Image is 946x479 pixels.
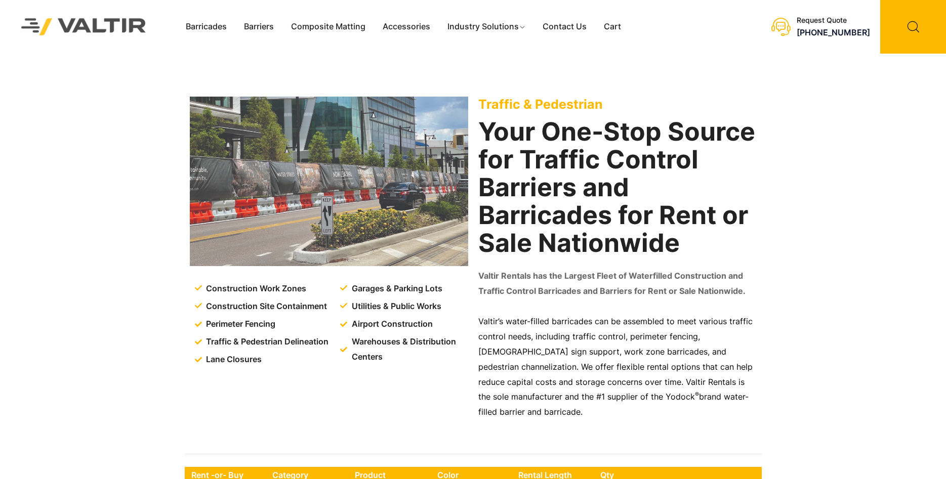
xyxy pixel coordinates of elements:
[8,5,159,48] img: Valtir Rentals
[177,19,235,34] a: Barricades
[235,19,282,34] a: Barriers
[478,118,757,257] h2: Your One-Stop Source for Traffic Control Barriers and Barricades for Rent or Sale Nationwide
[203,334,328,350] span: Traffic & Pedestrian Delineation
[478,269,757,299] p: Valtir Rentals has the Largest Fleet of Waterfilled Construction and Traffic Control Barricades a...
[478,97,757,112] p: Traffic & Pedestrian
[203,299,327,314] span: Construction Site Containment
[797,27,870,37] a: [PHONE_NUMBER]
[282,19,374,34] a: Composite Matting
[349,281,442,296] span: Garages & Parking Lots
[534,19,595,34] a: Contact Us
[203,352,262,367] span: Lane Closures
[203,281,306,296] span: Construction Work Zones
[349,334,470,365] span: Warehouses & Distribution Centers
[349,299,441,314] span: Utilities & Public Works
[203,317,275,332] span: Perimeter Fencing
[695,390,699,398] sup: ®
[349,317,433,332] span: Airport Construction
[478,314,757,420] p: Valtir’s water-filled barricades can be assembled to meet various traffic control needs, includin...
[374,19,439,34] a: Accessories
[797,16,870,25] div: Request Quote
[439,19,534,34] a: Industry Solutions
[595,19,630,34] a: Cart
